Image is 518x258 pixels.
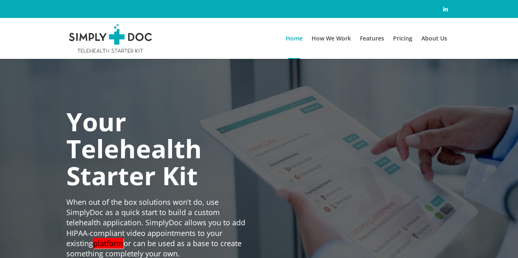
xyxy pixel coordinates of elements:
[355,18,389,59] a: Features
[312,34,351,42] span: How We Work
[66,108,252,189] h1: Your Telehealth Starter Kit
[307,18,355,59] a: How We Work
[441,4,450,14] a: Instagram
[93,238,124,249] em: platform
[360,34,384,42] span: Features
[286,34,303,42] span: Home
[281,18,307,59] a: Home
[393,34,412,42] span: Pricing
[421,34,447,42] span: About Us
[67,24,155,53] img: SimplyDoc
[389,18,417,59] a: Pricing
[417,18,452,59] a: About Us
